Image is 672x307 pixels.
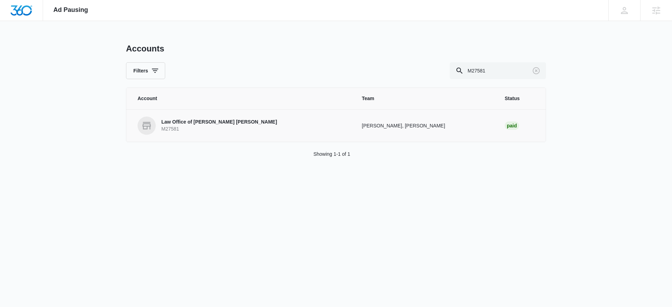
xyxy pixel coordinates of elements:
[138,95,345,102] span: Account
[126,43,164,54] h1: Accounts
[161,126,277,133] p: M27581
[362,122,488,130] p: [PERSON_NAME], [PERSON_NAME]
[161,119,277,126] p: Law Office of [PERSON_NAME] [PERSON_NAME]
[54,6,88,14] span: Ad Pausing
[138,117,345,135] a: Law Office of [PERSON_NAME] [PERSON_NAME]M27581
[505,95,534,102] span: Status
[313,151,350,158] p: Showing 1-1 of 1
[450,62,546,79] input: Search By Account Number
[531,65,542,76] button: Clear
[126,62,165,79] button: Filters
[362,95,488,102] span: Team
[505,121,519,130] div: Paid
